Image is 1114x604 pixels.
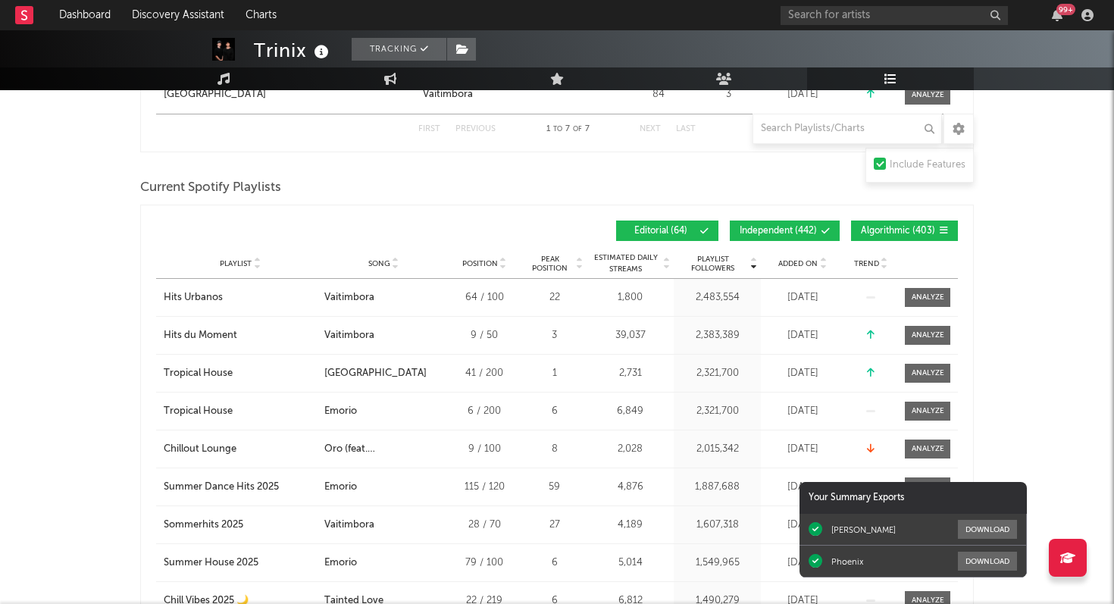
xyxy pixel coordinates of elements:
span: Added On [778,259,818,268]
div: 41 / 200 [450,366,518,381]
div: Summer Dance Hits 2025 [164,480,279,495]
div: 1,800 [590,290,670,305]
span: Playlist [220,259,252,268]
div: 6 / 200 [450,404,518,419]
div: Hits du Moment [164,328,237,343]
div: [DATE] [765,290,840,305]
div: Sommerhits 2025 [164,518,243,533]
span: Algorithmic ( 403 ) [861,227,935,236]
div: [DATE] [765,518,840,533]
div: 3 [526,328,583,343]
div: 9 / 100 [450,442,518,457]
a: Tropical House [164,366,317,381]
div: Tropical House [164,366,233,381]
a: Summer Dance Hits 2025 [164,480,317,495]
button: Independent(442) [730,221,840,241]
span: of [573,126,582,133]
span: Peak Position [526,255,574,273]
div: 64 / 100 [450,290,518,305]
div: 1 7 7 [526,120,609,139]
div: [GEOGRAPHIC_DATA] [324,366,427,381]
div: [DATE] [765,366,840,381]
div: 9 / 50 [450,328,518,343]
button: 99+ [1052,9,1062,21]
div: 2,015,342 [677,442,757,457]
div: 115 / 120 [450,480,518,495]
div: [DATE] [765,87,840,102]
div: Summer House 2025 [164,555,258,571]
div: 5,014 [590,555,670,571]
button: Previous [455,125,496,133]
span: Estimated Daily Streams [590,252,661,275]
div: 1,607,318 [677,518,757,533]
div: 1,549,965 [677,555,757,571]
div: Your Summary Exports [800,482,1027,514]
a: [GEOGRAPHIC_DATA] [164,87,415,102]
div: 1,887,688 [677,480,757,495]
a: Sommerhits 2025 [164,518,317,533]
div: [DATE] [765,480,840,495]
div: Vaitimbora [324,290,374,305]
div: Emorio [324,480,357,495]
a: Tropical House [164,404,317,419]
div: [PERSON_NAME] [831,524,896,535]
div: [GEOGRAPHIC_DATA] [164,87,266,102]
span: Song [368,259,390,268]
button: First [418,125,440,133]
div: 6 [526,404,583,419]
div: 27 [526,518,583,533]
div: [DATE] [765,442,840,457]
div: [DATE] [765,555,840,571]
span: Editorial ( 64 ) [626,227,696,236]
div: 22 [526,290,583,305]
div: 2,731 [590,366,670,381]
div: Vaitimbora [324,328,374,343]
span: Independent ( 442 ) [740,227,817,236]
div: Chillout Lounge [164,442,236,457]
div: 4,189 [590,518,670,533]
a: Hits du Moment [164,328,317,343]
a: Chillout Lounge [164,442,317,457]
button: Next [640,125,661,133]
div: 79 / 100 [450,555,518,571]
div: Trinix [254,38,333,63]
span: Trend [854,259,879,268]
a: Vaitimbora [423,87,617,102]
button: Download [958,520,1017,539]
div: Oro (feat. [PERSON_NAME]) [324,442,443,457]
div: Include Features [890,156,965,174]
div: 28 / 70 [450,518,518,533]
span: Current Spotify Playlists [140,179,281,197]
button: Last [676,125,696,133]
div: Tropical House [164,404,233,419]
div: 3 [700,87,757,102]
div: 1 [526,366,583,381]
div: Phoenix [831,556,863,567]
input: Search Playlists/Charts [753,114,942,144]
button: Algorithmic(403) [851,221,958,241]
div: 2,321,700 [677,366,757,381]
div: Emorio [324,404,357,419]
button: Editorial(64) [616,221,718,241]
div: 39,037 [590,328,670,343]
div: 59 [526,480,583,495]
a: Summer House 2025 [164,555,317,571]
div: [DATE] [765,404,840,419]
input: Search for artists [781,6,1008,25]
button: Download [958,552,1017,571]
div: 6,849 [590,404,670,419]
div: Hits Urbanos [164,290,223,305]
div: 8 [526,442,583,457]
a: Hits Urbanos [164,290,317,305]
div: Vaitimbora [423,87,473,102]
span: Position [462,259,498,268]
div: 84 [624,87,693,102]
div: Emorio [324,555,357,571]
div: Vaitimbora [324,518,374,533]
div: 2,321,700 [677,404,757,419]
div: 99 + [1056,4,1075,15]
span: to [553,126,562,133]
button: Tracking [352,38,446,61]
span: Playlist Followers [677,255,748,273]
div: 2,028 [590,442,670,457]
